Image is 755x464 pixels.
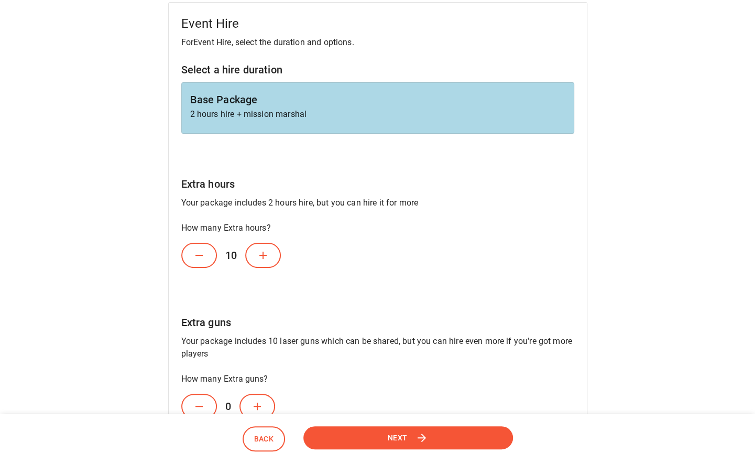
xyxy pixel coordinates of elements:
[181,197,574,209] p: Your package includes 2 hours hire, but you can hire it for more
[243,426,286,452] button: Back
[181,15,574,32] h5: Event Hire
[181,314,574,331] h6: Extra guns
[181,373,574,385] p: How many Extra guns?
[181,335,574,360] p: Your package includes 10 laser guns which can be shared, but you can hire even more if you're got...
[181,36,574,49] p: For Event Hire , select the duration and options.
[181,176,574,192] h6: Extra hours
[254,433,274,446] span: Back
[190,108,565,121] p: 2 hours hire + mission marshal
[388,431,408,445] span: Next
[303,426,513,450] button: Next
[217,239,245,272] h6: 10
[181,61,574,78] h6: Select a hire duration
[217,390,239,423] h6: 0
[190,91,565,108] h6: Base Package
[181,222,574,234] p: How many Extra hours?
